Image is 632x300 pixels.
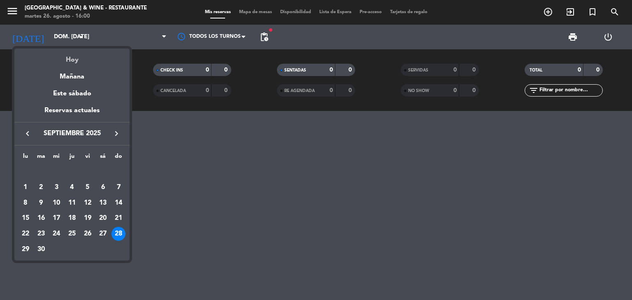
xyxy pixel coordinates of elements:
td: 3 de septiembre de 2025 [49,180,64,195]
td: 2 de septiembre de 2025 [33,180,49,195]
div: 24 [49,227,63,241]
div: 12 [81,196,95,210]
td: 10 de septiembre de 2025 [49,195,64,211]
div: 4 [65,180,79,194]
td: 9 de septiembre de 2025 [33,195,49,211]
div: Hoy [14,48,130,65]
div: 26 [81,227,95,241]
td: 13 de septiembre de 2025 [95,195,111,211]
div: 29 [19,242,33,256]
th: viernes [80,152,95,164]
div: 22 [19,227,33,241]
div: 23 [34,227,48,241]
div: 5 [81,180,95,194]
td: 17 de septiembre de 2025 [49,210,64,226]
td: SEP. [18,164,126,180]
div: 8 [19,196,33,210]
td: 28 de septiembre de 2025 [111,226,126,242]
div: 17 [49,211,63,225]
td: 15 de septiembre de 2025 [18,210,33,226]
td: 29 de septiembre de 2025 [18,242,33,257]
div: 14 [112,196,125,210]
td: 20 de septiembre de 2025 [95,210,111,226]
td: 23 de septiembre de 2025 [33,226,49,242]
div: 15 [19,211,33,225]
div: 21 [112,211,125,225]
td: 14 de septiembre de 2025 [111,195,126,211]
div: Reservas actuales [14,105,130,122]
i: keyboard_arrow_right [112,129,121,138]
div: 10 [49,196,63,210]
td: 26 de septiembre de 2025 [80,226,95,242]
td: 21 de septiembre de 2025 [111,210,126,226]
div: 13 [96,196,110,210]
td: 8 de septiembre de 2025 [18,195,33,211]
div: 27 [96,227,110,241]
div: 25 [65,227,79,241]
td: 25 de septiembre de 2025 [64,226,80,242]
div: 11 [65,196,79,210]
th: sábado [95,152,111,164]
td: 4 de septiembre de 2025 [64,180,80,195]
td: 6 de septiembre de 2025 [95,180,111,195]
th: martes [33,152,49,164]
span: septiembre 2025 [35,128,109,139]
td: 1 de septiembre de 2025 [18,180,33,195]
th: miércoles [49,152,64,164]
div: Este sábado [14,82,130,105]
td: 11 de septiembre de 2025 [64,195,80,211]
div: 1 [19,180,33,194]
div: 16 [34,211,48,225]
div: 30 [34,242,48,256]
div: 18 [65,211,79,225]
td: 27 de septiembre de 2025 [95,226,111,242]
td: 24 de septiembre de 2025 [49,226,64,242]
th: lunes [18,152,33,164]
div: Mañana [14,65,130,82]
td: 22 de septiembre de 2025 [18,226,33,242]
td: 30 de septiembre de 2025 [33,242,49,257]
button: keyboard_arrow_right [109,128,124,139]
div: 7 [112,180,125,194]
div: 20 [96,211,110,225]
td: 5 de septiembre de 2025 [80,180,95,195]
div: 2 [34,180,48,194]
td: 19 de septiembre de 2025 [80,210,95,226]
th: jueves [64,152,80,164]
i: keyboard_arrow_left [23,129,33,138]
div: 3 [49,180,63,194]
button: keyboard_arrow_left [20,128,35,139]
div: 6 [96,180,110,194]
div: 9 [34,196,48,210]
td: 16 de septiembre de 2025 [33,210,49,226]
td: 18 de septiembre de 2025 [64,210,80,226]
div: 19 [81,211,95,225]
div: 28 [112,227,125,241]
td: 12 de septiembre de 2025 [80,195,95,211]
td: 7 de septiembre de 2025 [111,180,126,195]
th: domingo [111,152,126,164]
